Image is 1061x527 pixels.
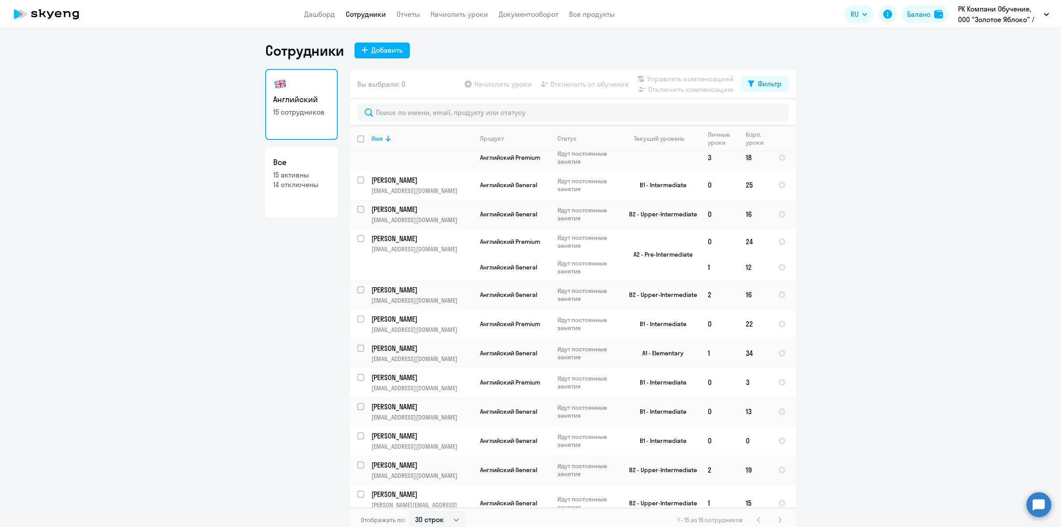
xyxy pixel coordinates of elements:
td: 25 [739,170,771,200]
button: Фильтр [741,76,789,92]
td: 0 [701,426,739,455]
td: 1 [701,485,739,522]
p: [EMAIL_ADDRESS][DOMAIN_NAME] [371,326,473,334]
span: Английский Premium [480,320,540,328]
td: 34 [739,339,771,368]
a: [PERSON_NAME] [371,489,473,499]
td: 2 [701,455,739,485]
p: [PERSON_NAME] [371,314,471,324]
a: Начислить уроки [431,10,488,19]
div: Текущий уровень [634,135,684,142]
p: [EMAIL_ADDRESS][DOMAIN_NAME] [371,187,473,195]
p: Идут постоянные занятия [557,404,618,419]
p: Идут постоянные занятия [557,433,618,449]
a: Документооборот [499,10,558,19]
td: 16 [739,200,771,229]
a: [PERSON_NAME] [371,234,473,243]
p: [PERSON_NAME] [371,343,471,353]
td: 19 [739,455,771,485]
span: Английский General [480,210,537,218]
a: [PERSON_NAME] [371,460,473,470]
p: Идут постоянные занятия [557,150,618,165]
td: 15 [739,485,771,522]
td: A2 - Pre-Intermediate [618,229,701,280]
td: B1 - Intermediate [618,426,701,455]
h3: Все [273,157,330,168]
p: [EMAIL_ADDRESS][DOMAIN_NAME] [371,442,473,450]
button: Добавить [355,42,410,58]
img: english [273,77,287,91]
span: Английский General [480,466,537,474]
span: Английский Premium [480,238,540,246]
div: Имя [371,135,383,142]
p: [EMAIL_ADDRESS][DOMAIN_NAME] [371,216,473,224]
p: Идут постоянные занятия [557,316,618,332]
span: Английский General [480,437,537,445]
span: 1 - 15 из 15 сотрудников [678,516,743,524]
button: РК Компани Обучение, ООО "Золотое Яблоко" / Золотое яблоко (Gold Apple) [954,4,1053,25]
td: B2 - Upper-Intermediate [618,280,701,309]
p: [EMAIL_ADDRESS][DOMAIN_NAME] [371,355,473,363]
td: B1 - Intermediate [618,368,701,397]
a: [PERSON_NAME] [371,373,473,382]
td: B2 - Upper-Intermediate [618,455,701,485]
span: Отображать по: [361,516,405,524]
a: [PERSON_NAME] [371,285,473,295]
div: Имя [371,135,473,142]
td: 0 [701,397,739,426]
td: B1 - Intermediate [618,170,701,200]
td: 16 [739,280,771,309]
button: Балансbalance [902,5,948,23]
a: Сотрудники [346,10,386,19]
p: [EMAIL_ADDRESS][DOMAIN_NAME] [371,472,473,480]
div: Личные уроки [708,131,738,146]
a: [PERSON_NAME] [371,204,473,214]
p: Идут постоянные занятия [557,462,618,478]
p: [PERSON_NAME] [371,489,471,499]
span: Английский General [480,349,537,357]
a: [PERSON_NAME] [371,402,473,412]
p: Идут постоянные занятия [557,287,618,303]
span: Английский General [480,499,537,507]
p: 15 активны [273,170,330,180]
p: [EMAIL_ADDRESS][DOMAIN_NAME] [371,245,473,253]
div: Фильтр [758,78,782,89]
td: 0 [701,309,739,339]
span: Вы выбрали: 0 [357,79,405,89]
td: 0 [701,200,739,229]
p: Идут постоянные занятия [557,177,618,193]
p: [PERSON_NAME] [371,175,471,185]
span: RU [851,9,859,19]
p: [PERSON_NAME][EMAIL_ADDRESS][DOMAIN_NAME] [371,501,473,517]
p: [PERSON_NAME] [371,402,471,412]
td: 0 [739,426,771,455]
a: Английский15 сотрудников [265,69,338,140]
h3: Английский [273,94,330,105]
td: B2 - Upper-Intermediate [618,485,701,522]
h1: Сотрудники [265,42,344,59]
span: Английский General [480,291,537,299]
td: 24 [739,229,771,254]
p: [EMAIL_ADDRESS][DOMAIN_NAME] [371,384,473,392]
p: 15 сотрудников [273,107,330,117]
input: Поиск по имени, email, продукту или статусу [357,104,789,121]
p: Идут постоянные занятия [557,345,618,361]
p: Идут постоянные занятия [557,374,618,390]
a: [PERSON_NAME] [371,175,473,185]
p: [PERSON_NAME] [371,234,471,243]
a: Все продукты [569,10,615,19]
p: Идут постоянные занятия [557,495,618,511]
a: Все15 активны14 отключены [265,147,338,218]
div: Добавить [371,45,403,55]
div: Продукт [480,135,504,142]
p: Идут постоянные занятия [557,206,618,222]
span: Английский Premium [480,378,540,386]
div: Статус [557,135,576,142]
a: [PERSON_NAME] [371,314,473,324]
td: 22 [739,309,771,339]
img: balance [934,10,943,19]
td: 12 [739,254,771,280]
p: 14 отключены [273,180,330,189]
td: 1 [701,339,739,368]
